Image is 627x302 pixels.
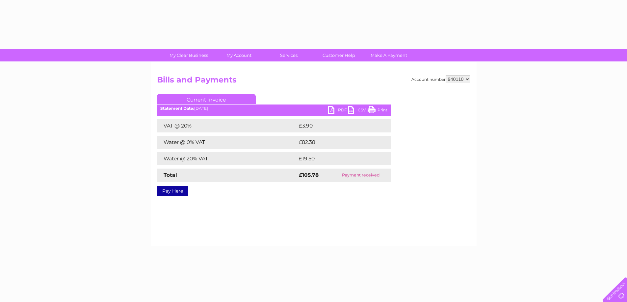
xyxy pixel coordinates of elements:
[362,49,416,61] a: Make A Payment
[411,75,470,83] div: Account number
[157,186,188,196] a: Pay Here
[157,106,391,111] div: [DATE]
[157,152,297,165] td: Water @ 20% VAT
[157,119,297,132] td: VAT @ 20%
[368,106,387,116] a: Print
[157,94,256,104] a: Current Invoice
[299,172,319,178] strong: £105.78
[328,106,348,116] a: PDF
[297,136,377,149] td: £82.38
[157,136,297,149] td: Water @ 0% VAT
[312,49,366,61] a: Customer Help
[164,172,177,178] strong: Total
[212,49,266,61] a: My Account
[162,49,216,61] a: My Clear Business
[160,106,194,111] b: Statement Date:
[297,119,376,132] td: £3.90
[262,49,316,61] a: Services
[157,75,470,88] h2: Bills and Payments
[297,152,377,165] td: £19.50
[348,106,368,116] a: CSV
[331,169,391,182] td: Payment received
